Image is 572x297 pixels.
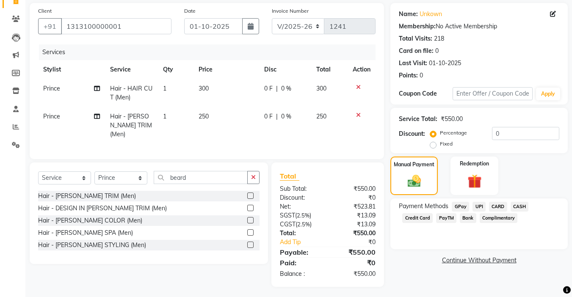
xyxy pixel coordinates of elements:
[43,85,60,92] span: Prince
[399,22,559,31] div: No Active Membership
[328,269,382,278] div: ₹550.00
[473,202,486,212] span: UPI
[259,60,311,79] th: Disc
[489,202,507,212] span: CARD
[280,220,296,228] span: CGST
[399,202,448,211] span: Payment Methods
[297,212,309,219] span: 2.5%
[328,247,382,257] div: ₹550.00
[460,213,476,223] span: Bank
[420,10,442,19] a: Unkown
[297,221,310,228] span: 2.5%
[281,112,291,121] span: 0 %
[110,113,152,138] span: Hair - [PERSON_NAME] TRIM (Men)
[163,85,166,92] span: 1
[274,220,328,229] div: ( )
[276,112,278,121] span: |
[399,22,436,31] div: Membership:
[463,173,486,190] img: _gift.svg
[274,202,328,211] div: Net:
[440,129,467,137] label: Percentage
[536,88,560,100] button: Apply
[434,34,444,43] div: 218
[199,113,209,120] span: 250
[274,238,337,247] a: Add Tip
[264,84,273,93] span: 0 F
[328,193,382,202] div: ₹0
[402,213,433,223] span: Credit Card
[399,59,427,68] div: Last Visit:
[399,47,434,55] div: Card on file:
[399,34,432,43] div: Total Visits:
[316,113,326,120] span: 250
[38,60,105,79] th: Stylist
[274,211,328,220] div: ( )
[184,7,196,15] label: Date
[276,84,278,93] span: |
[399,89,452,98] div: Coupon Code
[399,115,437,124] div: Service Total:
[274,258,328,268] div: Paid:
[280,172,299,181] span: Total
[328,258,382,268] div: ₹0
[38,7,52,15] label: Client
[441,115,463,124] div: ₹550.00
[436,213,456,223] span: PayTM
[38,204,167,213] div: Hair - DESIGN IN [PERSON_NAME] TRIM (Men)
[110,85,152,101] span: Hair - HAIR CUT (Men)
[38,216,142,225] div: Hair - [PERSON_NAME] COLOR (Men)
[154,171,248,184] input: Search or Scan
[274,184,328,193] div: Sub Total:
[394,161,434,168] label: Manual Payment
[105,60,158,79] th: Service
[403,173,425,189] img: _cash.svg
[38,18,62,34] button: +91
[328,202,382,211] div: ₹523.81
[274,193,328,202] div: Discount:
[38,228,133,237] div: Hair - [PERSON_NAME] SPA (Men)
[399,71,418,80] div: Points:
[43,113,60,120] span: Prince
[348,60,376,79] th: Action
[39,44,382,60] div: Services
[511,202,529,212] span: CASH
[328,220,382,229] div: ₹13.09
[399,129,425,138] div: Discount:
[328,211,382,220] div: ₹13.09
[281,84,291,93] span: 0 %
[274,247,328,257] div: Payable:
[272,7,309,15] label: Invoice Number
[61,18,171,34] input: Search by Name/Mobile/Email/Code
[452,202,469,212] span: GPay
[193,60,259,79] th: Price
[429,59,461,68] div: 01-10-2025
[280,212,295,219] span: SGST
[38,192,136,201] div: Hair - [PERSON_NAME] TRIM (Men)
[199,85,209,92] span: 300
[440,140,453,148] label: Fixed
[337,238,382,247] div: ₹0
[311,60,348,79] th: Total
[38,241,146,250] div: Hair - [PERSON_NAME] STYLING (Men)
[328,184,382,193] div: ₹550.00
[435,47,439,55] div: 0
[328,229,382,238] div: ₹550.00
[392,256,566,265] a: Continue Without Payment
[264,112,273,121] span: 0 F
[163,113,166,120] span: 1
[460,160,489,168] label: Redemption
[158,60,193,79] th: Qty
[274,229,328,238] div: Total:
[420,71,423,80] div: 0
[453,87,533,100] input: Enter Offer / Coupon Code
[274,269,328,278] div: Balance :
[480,213,518,223] span: Complimentary
[399,10,418,19] div: Name:
[316,85,326,92] span: 300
